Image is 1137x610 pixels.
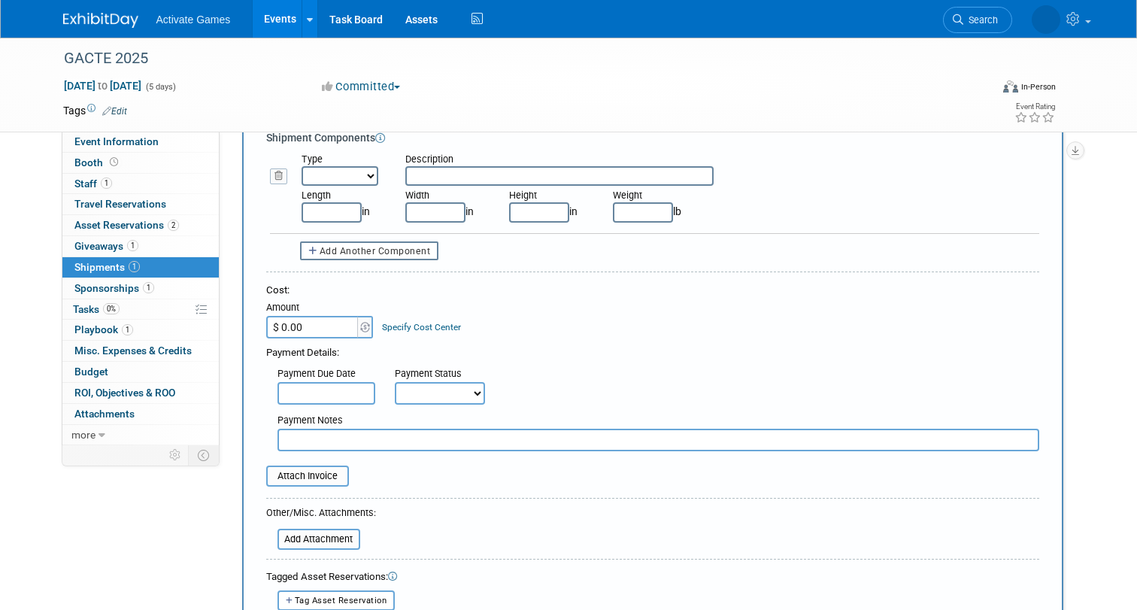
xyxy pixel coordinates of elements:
a: Event Information [62,132,219,152]
div: Event Format [909,78,1056,101]
td: Toggle Event Tabs [188,445,219,465]
a: Budget [62,362,219,382]
div: Amount [266,301,375,316]
td: Tags [63,103,127,118]
a: Staff1 [62,174,219,194]
a: Playbook1 [62,320,219,340]
div: Other/Misc. Attachments: [266,506,376,524]
a: Remove Item [270,170,290,181]
a: Edit [102,106,127,117]
a: Travel Reservations [62,194,219,214]
span: Giveaways [74,240,138,252]
div: in [290,189,394,222]
span: Tag Asset Reservation [295,596,387,605]
span: [DATE] [DATE] [63,79,142,93]
span: to [96,80,110,92]
span: ROI, Objectives & ROO [74,387,175,399]
span: Travel Reservations [74,198,166,210]
a: Sponsorships1 [62,278,219,299]
div: Cost: [266,284,1039,298]
div: in [498,189,602,222]
span: Booth [74,156,121,168]
img: Asalah Calendar [1032,5,1060,34]
span: Attachments [74,408,135,420]
a: Shipments1 [62,257,219,278]
span: Sponsorships [74,282,154,294]
div: Height [509,189,590,202]
body: Rich Text Area. Press ALT-0 for help. [8,6,751,21]
span: more [71,429,96,441]
a: more [62,425,219,445]
img: Format-Inperson.png [1003,80,1018,93]
span: Add Another Component [320,246,431,256]
span: Budget [74,366,108,378]
span: Playbook [74,323,133,335]
span: Event Information [74,135,159,147]
div: Width [405,189,487,202]
span: 1 [129,261,140,272]
div: Length [302,189,383,202]
div: Payment Details: [266,342,1039,360]
span: Misc. Expenses & Credits [74,344,192,357]
div: Shipment Components [266,130,1039,145]
a: Specify Cost Center [382,322,461,332]
button: Add Another Component [300,241,439,260]
div: Weight [613,189,694,202]
button: Committed [317,79,406,95]
div: Payment Notes [277,414,1039,429]
div: Event Rating [1014,103,1055,111]
div: lb [602,189,705,222]
div: Description [405,153,729,166]
span: Asset Reservations [74,219,179,231]
span: 1 [143,282,154,293]
span: Booth not reserved yet [107,156,121,168]
span: 1 [122,324,133,335]
a: Giveaways1 [62,236,219,256]
span: Activate Games [156,14,231,26]
div: In-Person [1020,81,1056,93]
a: Search [943,7,1012,33]
span: 1 [127,240,138,251]
span: Staff [74,178,112,190]
a: Asset Reservations2 [62,215,219,235]
span: 1 [101,178,112,189]
a: Attachments [62,404,219,424]
span: (5 days) [144,82,176,92]
span: 2 [168,220,179,231]
div: Payment Status [395,367,496,382]
td: Personalize Event Tab Strip [162,445,189,465]
a: Misc. Expenses & Credits [62,341,219,361]
div: Type [302,153,383,166]
a: Booth [62,153,219,173]
span: 0% [103,303,120,314]
span: Shipments [74,261,140,273]
span: Tasks [73,303,120,315]
a: ROI, Objectives & ROO [62,383,219,403]
div: GACTE 2025 [59,45,972,72]
div: in [394,189,498,222]
div: Payment Due Date [277,367,372,382]
span: Search [963,14,998,26]
a: Tasks0% [62,299,219,320]
div: Tagged Asset Reservations: [266,570,1039,584]
img: ExhibitDay [63,13,138,28]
